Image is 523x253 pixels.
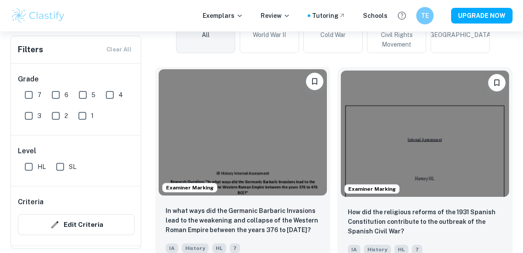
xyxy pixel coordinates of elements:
[306,73,323,90] button: Bookmark
[18,197,44,207] h6: Criteria
[37,111,41,121] span: 3
[18,146,135,156] h6: Level
[119,90,123,100] span: 4
[65,90,68,100] span: 6
[37,90,41,100] span: 7
[363,11,387,20] a: Schools
[69,162,76,172] span: SL
[92,90,95,100] span: 5
[182,243,209,253] span: History
[18,74,135,84] h6: Grade
[230,243,240,253] span: 7
[203,11,243,20] p: Exemplars
[202,30,210,40] span: All
[10,7,66,24] img: Clastify logo
[416,7,434,24] button: TE
[345,185,399,193] span: Examiner Marking
[341,71,509,197] img: History IA example thumbnail: How did the religious reforms of the 193
[371,30,422,49] span: Civil Rights Movement
[428,30,492,40] span: [GEOGRAPHIC_DATA]
[320,30,346,40] span: Cold War
[91,111,94,121] span: 1
[488,74,506,91] button: Bookmark
[261,11,290,20] p: Review
[159,69,327,196] img: History IA example thumbnail: In what ways did the Germanic Barbaric I
[37,162,46,172] span: HL
[348,207,502,236] p: How did the religious reforms of the 1931 Spanish Constitution contribute to the outbreak of the ...
[166,243,178,253] span: IA
[18,44,43,56] h6: Filters
[18,214,135,235] button: Edit Criteria
[253,30,286,40] span: World War II
[312,11,346,20] a: Tutoring
[163,184,217,192] span: Examiner Marking
[166,206,320,235] p: In what ways did the Germanic Barbaric Invasions lead to the weakening and collapse of the Wester...
[65,111,68,121] span: 2
[212,243,226,253] span: HL
[451,8,513,24] button: UPGRADE NOW
[394,8,409,23] button: Help and Feedback
[420,11,430,20] h6: TE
